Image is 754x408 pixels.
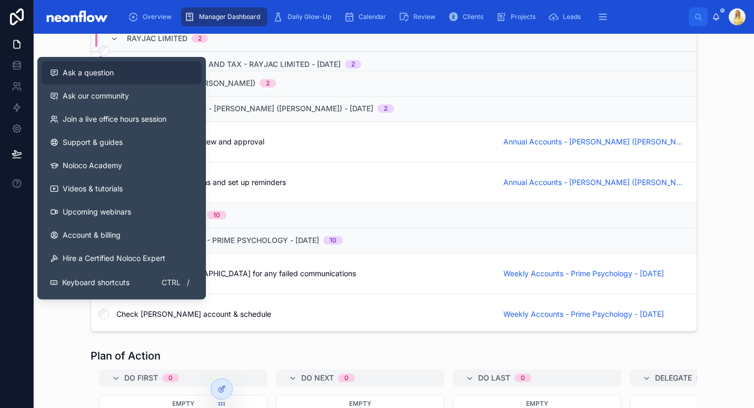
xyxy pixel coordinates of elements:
[184,278,192,287] span: /
[493,7,543,26] a: Projects
[62,277,130,288] span: Keyboard shortcuts
[63,114,166,124] span: Join a live office hours session
[91,253,697,294] a: Check comms in [GEOGRAPHIC_DATA] for any failed communicationsWeekly Accounts - Prime Psychology ...
[161,276,182,289] span: Ctrl
[172,400,194,407] span: Empty
[42,8,111,25] img: App logo
[131,103,373,114] span: Annual Accounts - [PERSON_NAME] ([PERSON_NAME]) - [DATE]
[63,160,122,171] span: Noloco Academy
[91,162,697,202] a: Send payment notifications and set up remindersAnnual Accounts - [PERSON_NAME] ([PERSON_NAME]) - ...
[91,121,697,162] a: Send to client for final review and approvalAnnual Accounts - [PERSON_NAME] ([PERSON_NAME]) - [DATE]
[116,309,491,319] span: Check [PERSON_NAME] account & schedule
[143,13,172,21] span: Overview
[503,268,664,279] a: Weekly Accounts - Prime Psychology - [DATE]
[63,67,114,78] span: Ask a question
[344,374,349,382] div: 0
[655,373,692,383] span: Delegate
[42,177,202,200] a: Videos & tutorials
[330,236,336,245] div: 10
[42,84,202,108] a: Ask our community
[181,7,267,26] a: Manager Dashboard
[63,230,121,240] span: Account & billing
[503,137,684,147] a: Annual Accounts - [PERSON_NAME] ([PERSON_NAME]) - [DATE]
[63,253,165,264] span: Hire a Certified Noloco Expert
[213,211,220,219] div: 10
[63,137,123,148] span: Support & guides
[270,7,339,26] a: Daily Glow-Up
[526,400,548,407] span: Empty
[359,13,386,21] span: Calendar
[42,131,202,154] a: Support & guides
[116,137,491,147] span: Send to client for final review and approval
[266,79,270,88] div: 2
[198,34,202,43] div: 2
[478,373,510,383] span: Do Last
[116,268,491,279] span: Check comms in [GEOGRAPHIC_DATA] for any failed communications
[91,348,161,363] h1: Plan of Action
[511,13,535,21] span: Projects
[63,207,131,217] span: Upcoming webinars
[521,374,525,382] div: 0
[349,400,371,407] span: Empty
[131,235,319,246] span: Weekly Accounts - Prime Psychology - [DATE]
[116,177,491,188] span: Send payment notifications and set up reminders
[125,7,179,26] a: Overview
[463,13,483,21] span: Clients
[384,104,388,113] div: 2
[124,373,158,383] span: Do First
[301,373,334,383] span: Do Next
[42,108,202,131] a: Join a live office hours session
[42,61,202,84] button: Ask a question
[287,13,331,21] span: Daily Glow-Up
[503,177,684,188] a: Annual Accounts - [PERSON_NAME] ([PERSON_NAME]) - [DATE]
[131,59,341,70] span: Annual Accounts and Tax - Rayjac Limited - [DATE]
[42,270,202,295] button: Keyboard shortcutsCtrl/
[445,7,491,26] a: Clients
[545,7,588,26] a: Leads
[91,30,697,71] a: Lock Accounts on Free AgentAnnual Accounts and Tax - Rayjac Limited - [DATE]
[503,309,664,319] a: Weekly Accounts - Prime Psychology - [DATE]
[42,247,202,270] button: Hire a Certified Noloco Expert
[42,200,202,224] a: Upcoming webinars
[42,154,202,177] a: Noloco Academy
[395,7,443,26] a: Review
[351,60,355,69] div: 2
[563,13,581,21] span: Leads
[91,294,697,334] a: Check [PERSON_NAME] account & scheduleWeekly Accounts - Prime Psychology - [DATE]
[341,7,393,26] a: Calendar
[168,374,173,382] div: 0
[120,5,689,28] div: scrollable content
[127,33,187,44] span: Rayjac Limited
[413,13,435,21] span: Review
[63,91,129,101] span: Ask our community
[199,13,260,21] span: Manager Dashboard
[63,183,123,194] span: Videos & tutorials
[42,224,202,247] a: Account & billing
